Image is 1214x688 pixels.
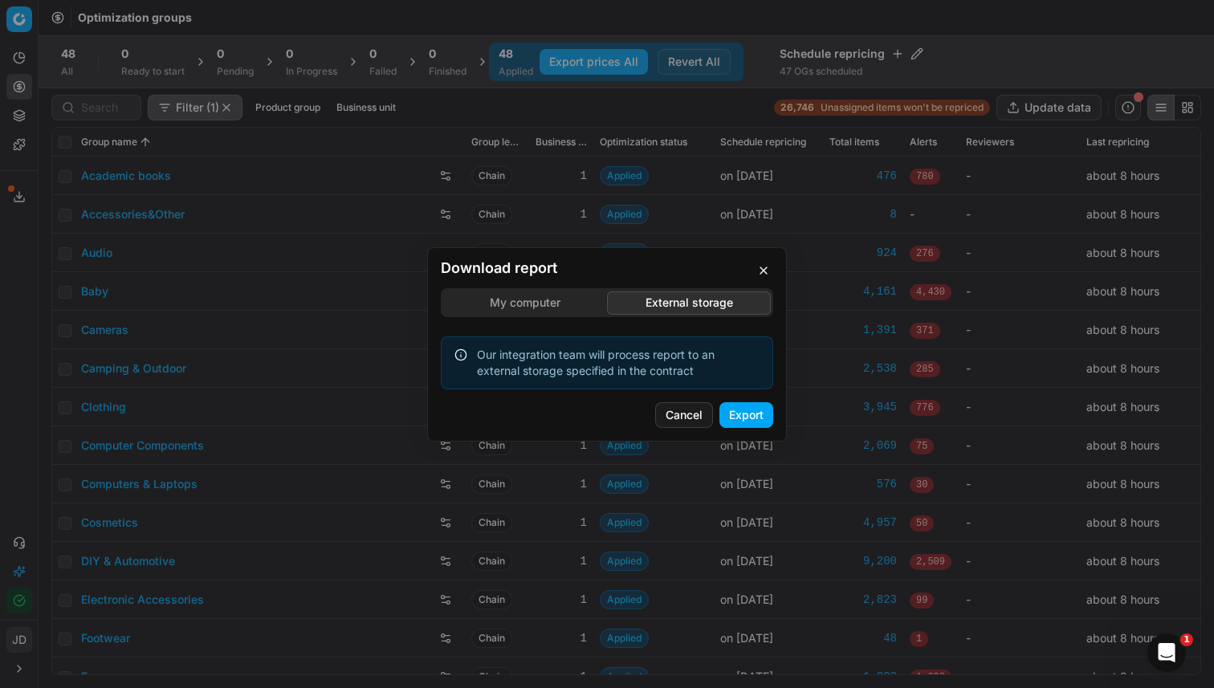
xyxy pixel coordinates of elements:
button: My computer [443,291,607,314]
h2: Download report [441,261,773,275]
button: Export [719,402,773,428]
iframe: Intercom live chat [1147,633,1186,672]
span: 1 [1180,633,1193,646]
button: Cancel [655,402,713,428]
div: Our integration team will process report to an external storage specified in the contract [477,347,760,379]
button: External storage [607,291,771,314]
